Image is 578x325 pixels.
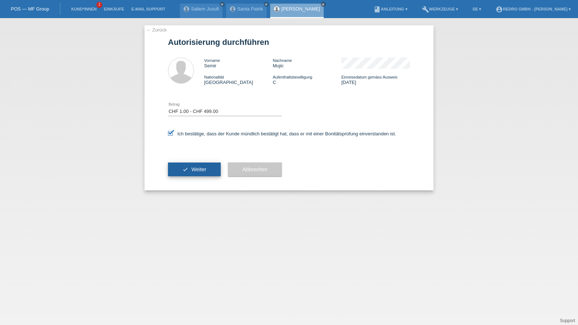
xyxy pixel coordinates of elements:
button: check Weiter [168,162,221,176]
a: E-Mail Support [128,7,169,11]
div: C [273,74,341,85]
a: ← Zurück [146,27,167,33]
a: close [220,2,225,7]
label: Ich bestätige, dass der Kunde mündlich bestätigt hat, dass er mit einer Bonitätsprüfung einversta... [168,131,396,136]
i: build [422,6,429,13]
div: [DATE] [341,74,410,85]
i: check [182,166,188,172]
i: book [374,6,381,13]
h1: Autorisierung durchführen [168,38,410,47]
a: POS — MF Group [11,6,49,12]
a: bookAnleitung ▾ [370,7,411,11]
span: Aufenthaltsbewilligung [273,75,312,79]
a: [PERSON_NAME] [281,6,320,12]
i: close [322,3,325,6]
a: Support [560,318,575,323]
span: Abbrechen [242,166,267,172]
a: Einkäufe [100,7,128,11]
div: Mujic [273,58,341,68]
span: 2 [96,2,102,8]
i: account_circle [496,6,503,13]
span: Nachname [273,58,292,63]
span: Weiter [191,166,206,172]
a: close [264,2,269,7]
a: buildWerkzeuge ▾ [418,7,462,11]
a: account_circleRedro GmbH - [PERSON_NAME] ▾ [492,7,574,11]
a: Kund*innen [68,7,100,11]
i: close [220,3,224,6]
a: close [321,2,326,7]
span: Vorname [204,58,220,63]
div: Semir [204,58,273,68]
span: Nationalität [204,75,224,79]
i: close [264,3,268,6]
div: [GEOGRAPHIC_DATA] [204,74,273,85]
a: DE ▾ [469,7,485,11]
a: Santa Patrik [237,6,263,12]
span: Einreisedatum gemäss Ausweis [341,75,397,79]
a: Sallem Jusufi [191,6,219,12]
button: Abbrechen [228,162,282,176]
